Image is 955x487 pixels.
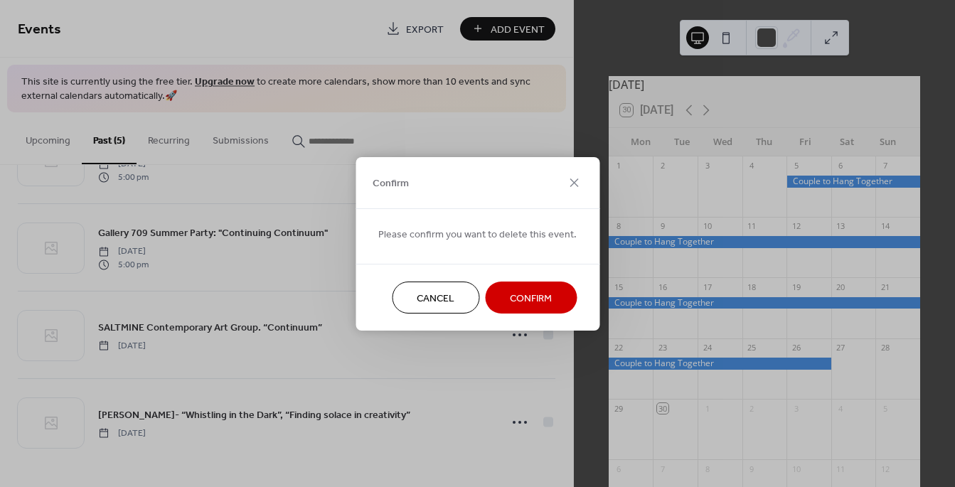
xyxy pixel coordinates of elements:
[510,291,552,306] span: Confirm
[417,291,454,306] span: Cancel
[373,176,409,191] span: Confirm
[392,282,479,314] button: Cancel
[485,282,577,314] button: Confirm
[378,227,577,242] span: Please confirm you want to delete this event.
